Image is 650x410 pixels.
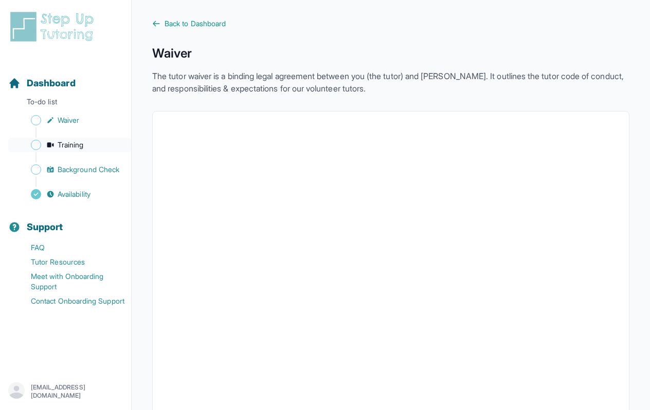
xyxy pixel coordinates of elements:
[8,138,131,152] a: Training
[8,382,123,401] button: [EMAIL_ADDRESS][DOMAIN_NAME]
[8,255,131,269] a: Tutor Resources
[58,164,119,175] span: Background Check
[152,45,629,62] h1: Waiver
[8,162,131,177] a: Background Check
[152,18,629,29] a: Back to Dashboard
[8,240,131,255] a: FAQ
[27,220,63,234] span: Support
[8,76,76,90] a: Dashboard
[8,113,131,127] a: Waiver
[152,70,629,95] p: The tutor waiver is a binding legal agreement between you (the tutor) and [PERSON_NAME]. It outli...
[58,115,79,125] span: Waiver
[8,269,131,294] a: Meet with Onboarding Support
[58,140,84,150] span: Training
[165,18,226,29] span: Back to Dashboard
[4,203,127,238] button: Support
[27,76,76,90] span: Dashboard
[58,189,91,199] span: Availability
[8,10,100,43] img: logo
[4,97,127,111] p: To-do list
[31,383,123,400] p: [EMAIL_ADDRESS][DOMAIN_NAME]
[8,187,131,201] a: Availability
[8,294,131,308] a: Contact Onboarding Support
[4,60,127,95] button: Dashboard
